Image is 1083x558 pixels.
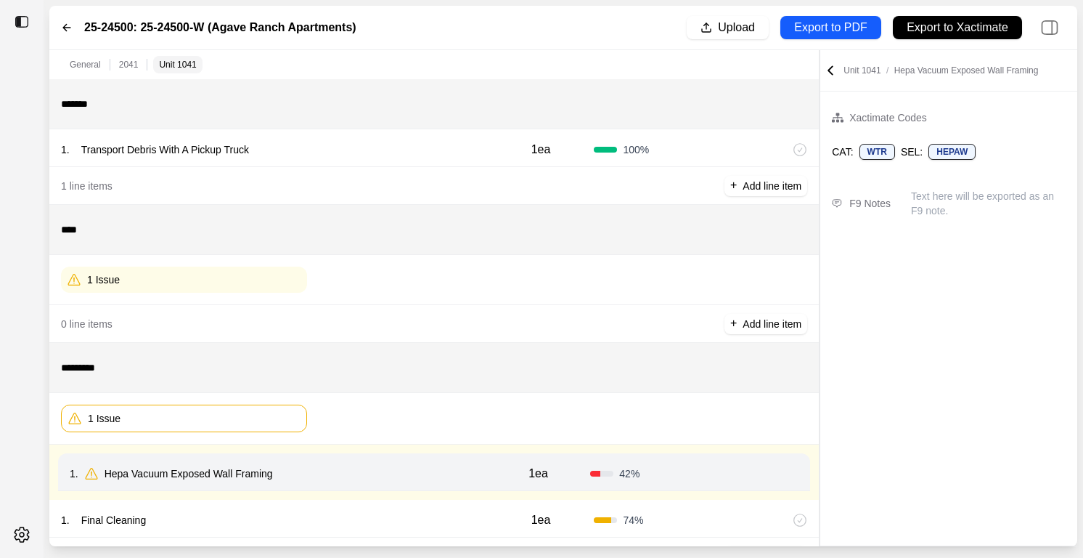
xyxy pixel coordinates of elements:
[531,511,551,529] p: 1ea
[718,20,755,36] p: Upload
[730,177,737,194] p: +
[61,142,70,157] p: 1 .
[724,314,807,334] button: +Add line item
[88,411,120,426] p: 1 Issue
[794,20,867,36] p: Export to PDF
[61,317,113,331] p: 0 line items
[619,466,639,481] span: 42 %
[907,20,1008,36] p: Export to Xactimate
[743,317,801,331] p: Add line item
[623,513,643,527] span: 74 %
[687,16,769,39] button: Upload
[61,513,70,527] p: 1 .
[894,65,1039,76] span: Hepa Vacuum Exposed Wall Framing
[70,59,101,70] p: General
[893,16,1022,39] button: Export to Xactimate
[843,65,1038,76] p: Unit 1041
[528,465,548,482] p: 1ea
[75,510,152,530] p: Final Cleaning
[881,65,894,76] span: /
[928,144,976,160] div: HEPAW
[87,272,120,287] p: 1 Issue
[159,59,196,70] p: Unit 1041
[119,59,139,70] p: 2041
[623,142,649,157] span: 100 %
[61,179,113,193] p: 1 line items
[70,466,78,481] p: 1 .
[15,15,29,29] img: toggle sidebar
[849,195,891,212] div: F9 Notes
[911,189,1066,218] p: Text here will be exported as an F9 note.
[724,176,807,196] button: +Add line item
[832,199,842,208] img: comment
[531,141,551,158] p: 1ea
[849,109,927,126] div: Xactimate Codes
[730,315,737,332] p: +
[84,19,356,36] label: 25-24500: 25-24500-W (Agave Ranch Apartments)
[75,139,255,160] p: Transport Debris With A Pickup Truck
[99,464,279,484] p: Hepa Vacuum Exposed Wall Framing
[859,144,895,160] div: WTR
[743,179,801,193] p: Add line item
[780,16,881,39] button: Export to PDF
[901,145,923,159] p: SEL:
[1034,12,1066,44] img: right-panel.svg
[832,145,853,159] p: CAT:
